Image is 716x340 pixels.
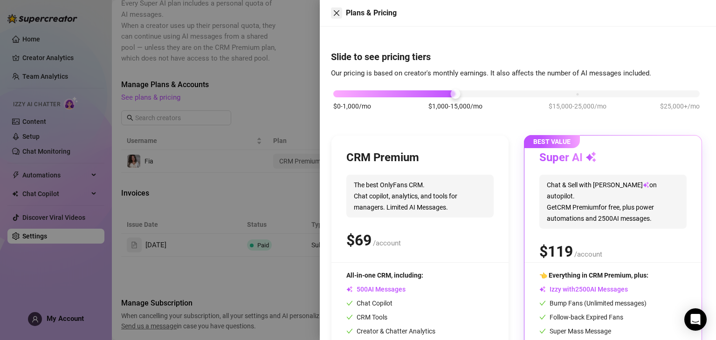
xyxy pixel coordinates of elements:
[346,231,372,249] span: $
[539,328,546,334] span: check
[539,300,546,306] span: check
[539,299,647,307] span: Bump Fans (Unlimited messages)
[539,243,573,260] span: $
[549,101,606,111] span: $15,000-25,000/mo
[684,308,707,331] div: Open Intercom Messenger
[539,272,648,279] span: 👈 Everything in CRM Premium, plus:
[346,7,705,19] div: Plans & Pricing
[574,250,602,258] span: /account
[539,314,546,320] span: check
[539,327,611,335] span: Super Mass Message
[346,300,353,306] span: check
[346,175,494,218] span: The best OnlyFans CRM. Chat copilot, analytics, and tools for managers. Limited AI Messages.
[524,135,580,148] span: BEST VALUE
[346,150,419,165] h3: CRM Premium
[331,50,705,63] h4: Slide to see pricing tiers
[346,328,353,334] span: check
[346,314,353,320] span: check
[373,239,401,247] span: /account
[346,286,406,293] span: AI Messages
[333,101,371,111] span: $0-1,000/mo
[539,175,687,229] span: Chat & Sell with [PERSON_NAME] on autopilot. Get CRM Premium for free, plus power automations and...
[331,69,651,77] span: Our pricing is based on creator's monthly earnings. It also affects the number of AI messages inc...
[346,313,387,321] span: CRM Tools
[660,101,700,111] span: $25,000+/mo
[331,7,342,19] button: Close
[346,299,392,307] span: Chat Copilot
[539,150,597,165] h3: Super AI
[428,101,482,111] span: $1,000-15,000/mo
[539,286,628,293] span: Izzy with AI Messages
[539,313,623,321] span: Follow-back Expired Fans
[346,272,423,279] span: All-in-one CRM, including:
[346,327,435,335] span: Creator & Chatter Analytics
[333,9,340,17] span: close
